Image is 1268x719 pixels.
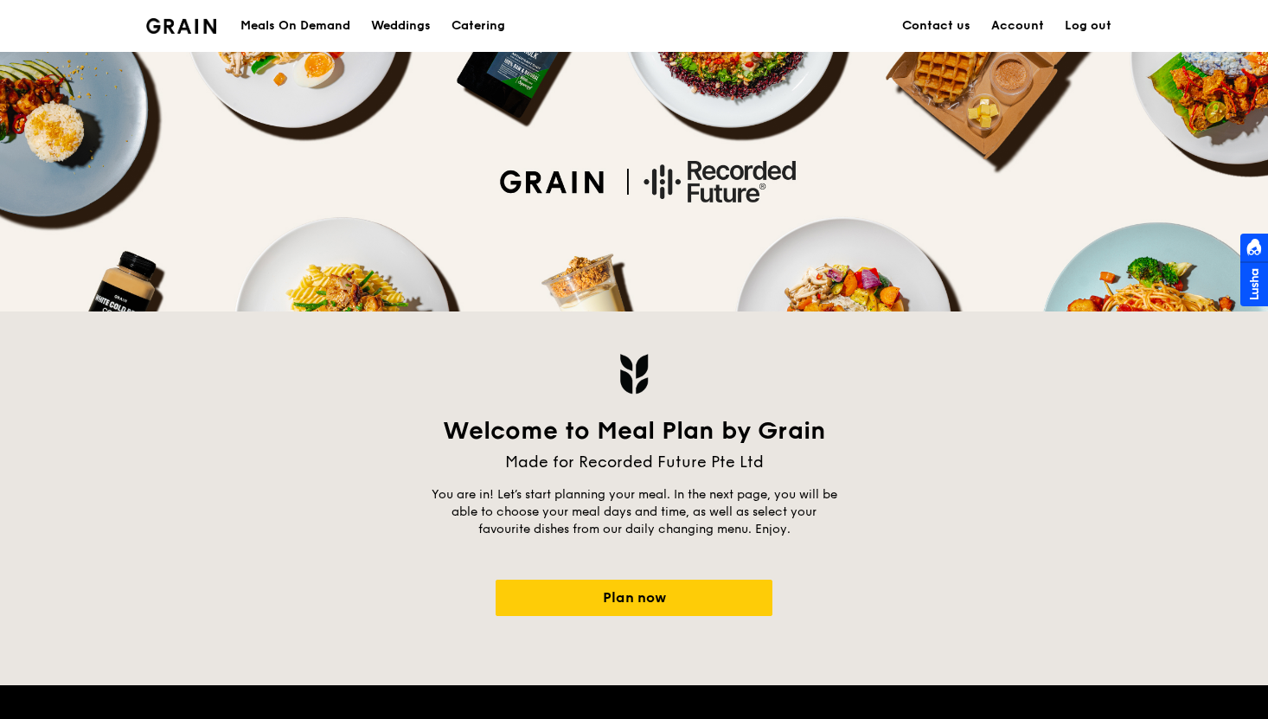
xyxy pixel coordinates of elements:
div: Made for Recorded Future Pte Ltd [426,450,842,474]
img: Grain logo [619,353,649,395]
p: You are in! Let’s start planning your meal. In the next page, you will be able to choose your mea... [426,486,842,538]
img: Grain [146,18,216,34]
a: Plan now [496,580,772,616]
div: Welcome to Meal Plan by Grain [426,415,842,446]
